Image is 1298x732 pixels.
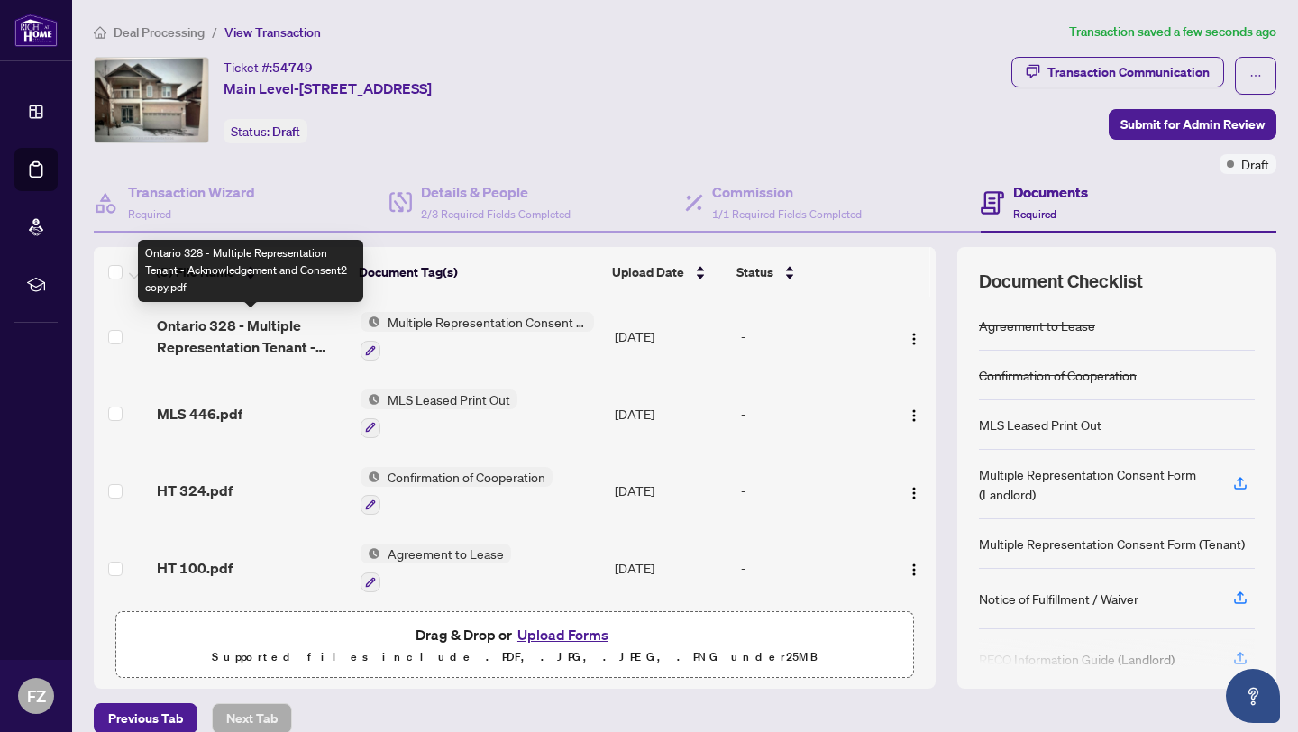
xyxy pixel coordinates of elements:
[512,623,614,646] button: Upload Forms
[224,24,321,41] span: View Transaction
[900,399,928,428] button: Logo
[907,408,921,423] img: Logo
[741,558,884,578] div: -
[979,269,1143,294] span: Document Checklist
[361,312,380,332] img: Status Icon
[157,403,242,425] span: MLS 446.pdf
[1249,69,1262,82] span: ellipsis
[361,312,594,361] button: Status IconMultiple Representation Consent Form (Tenant)
[361,389,517,438] button: Status IconMLS Leased Print Out
[224,119,307,143] div: Status:
[1011,57,1224,87] button: Transaction Communication
[272,59,313,76] span: 54749
[95,58,208,142] img: IMG-W12400258_1.jpg
[380,312,594,332] span: Multiple Representation Consent Form (Tenant)
[979,534,1245,554] div: Multiple Representation Consent Form (Tenant)
[979,589,1138,608] div: Notice of Fulfillment / Waiver
[979,464,1211,504] div: Multiple Representation Consent Form (Landlord)
[272,124,300,140] span: Draft
[128,207,171,221] span: Required
[128,181,255,203] h4: Transaction Wizard
[27,683,46,709] span: FZ
[605,247,730,297] th: Upload Date
[736,262,773,282] span: Status
[380,389,517,409] span: MLS Leased Print Out
[741,480,884,500] div: -
[421,207,571,221] span: 2/3 Required Fields Completed
[361,467,553,516] button: Status IconConfirmation of Cooperation
[361,544,511,592] button: Status IconAgreement to Lease
[157,315,346,358] span: Ontario 328 - Multiple Representation Tenant - Acknowledgement and Consent2 copy.pdf
[907,563,921,577] img: Logo
[138,240,363,302] div: Ontario 328 - Multiple Representation Tenant - Acknowledgement and Consent2 copy.pdf
[94,26,106,39] span: home
[352,247,605,297] th: Document Tag(s)
[157,480,233,501] span: HT 324.pdf
[416,623,614,646] span: Drag & Drop or
[979,316,1095,335] div: Agreement to Lease
[979,365,1137,385] div: Confirmation of Cooperation
[729,247,886,297] th: Status
[14,14,58,47] img: logo
[421,181,571,203] h4: Details & People
[1013,181,1088,203] h4: Documents
[1069,22,1276,42] article: Transaction saved a few seconds ago
[116,612,913,679] span: Drag & Drop orUpload FormsSupported files include .PDF, .JPG, .JPEG, .PNG under25MB
[127,646,902,668] p: Supported files include .PDF, .JPG, .JPEG, .PNG under 25 MB
[900,322,928,351] button: Logo
[608,529,734,607] td: [DATE]
[900,476,928,505] button: Logo
[979,415,1101,435] div: MLS Leased Print Out
[608,297,734,375] td: [DATE]
[157,557,233,579] span: HT 100.pdf
[1013,207,1056,221] span: Required
[712,207,862,221] span: 1/1 Required Fields Completed
[907,332,921,346] img: Logo
[224,78,432,99] span: Main Level-[STREET_ADDRESS]
[1109,109,1276,140] button: Submit for Admin Review
[361,389,380,409] img: Status Icon
[907,486,921,500] img: Logo
[741,404,884,424] div: -
[380,467,553,487] span: Confirmation of Cooperation
[741,326,884,346] div: -
[712,181,862,203] h4: Commission
[608,453,734,530] td: [DATE]
[1047,58,1210,87] div: Transaction Communication
[900,554,928,582] button: Logo
[1226,669,1280,723] button: Open asap
[612,262,684,282] span: Upload Date
[212,22,217,42] li: /
[1241,154,1269,174] span: Draft
[224,57,313,78] div: Ticket #:
[380,544,511,563] span: Agreement to Lease
[361,467,380,487] img: Status Icon
[361,544,380,563] img: Status Icon
[114,24,205,41] span: Deal Processing
[1120,110,1265,139] span: Submit for Admin Review
[608,375,734,453] td: [DATE]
